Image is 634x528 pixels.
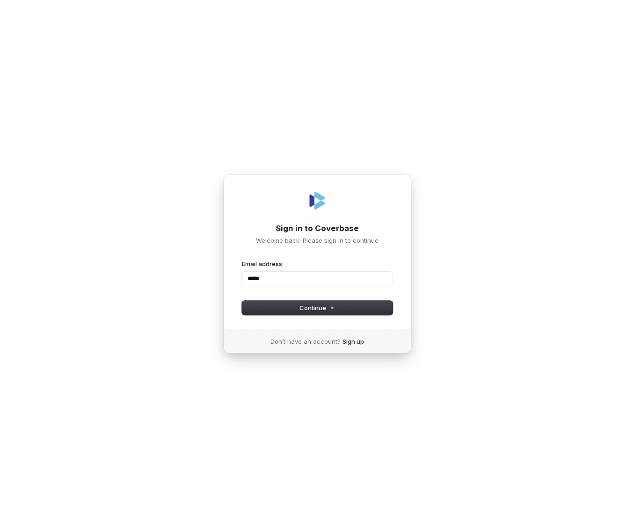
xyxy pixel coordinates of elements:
[242,236,393,245] p: Welcome back! Please sign in to continue
[242,301,393,315] button: Continue
[242,223,393,234] h1: Sign in to Coverbase
[306,189,328,212] img: Coverbase
[299,304,335,312] span: Continue
[270,337,341,346] span: Don’t have an account?
[343,337,364,346] a: Sign up
[242,260,282,268] label: Email address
